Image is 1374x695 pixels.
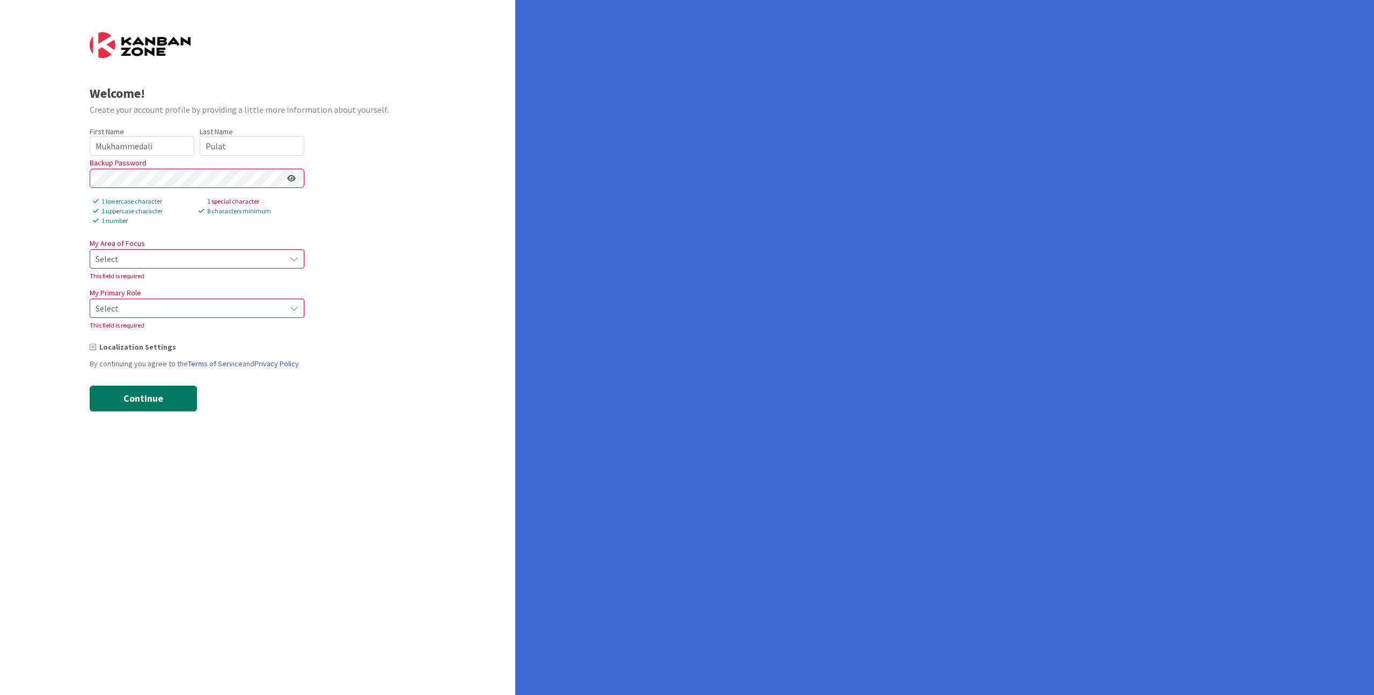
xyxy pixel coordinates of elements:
span: 1 lowercase character [93,197,199,206]
span: 1 number [93,216,199,226]
span: Select [96,301,280,316]
label: First Name [90,127,124,136]
div: Localization Settings [90,342,426,353]
span: 1 uppercase character [93,206,199,216]
span: This field is required [90,272,144,280]
span: 8 characters minimum [199,206,304,216]
div: Create your account profile by providing a little more information about yourself. [90,103,426,116]
div: Welcome! [90,84,426,103]
button: Continue [90,386,197,411]
a: Terms of Service [188,359,243,368]
span: Select [96,251,280,266]
label: My Primary Role [90,287,141,299]
span: 1 special character [199,197,304,206]
label: Backup Password [90,157,147,169]
div: By continuing you agree to the and [90,358,426,370]
a: Privacy Policy [254,359,299,368]
label: My Area of Focus [90,238,145,249]
img: Kanban Zone [90,32,191,58]
label: Last Name [200,127,233,136]
span: This field is required [90,321,144,329]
